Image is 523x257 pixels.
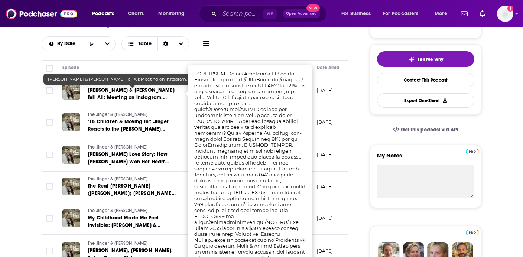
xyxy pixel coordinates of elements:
[88,87,177,101] a: [PERSON_NAME] & [PERSON_NAME] Tell All: Meeting on Instagram, Wedding Day Drama & Baby Plans
[46,87,53,94] span: Toggle select row
[336,8,380,20] button: open menu
[507,6,513,12] svg: Add a profile image
[88,111,177,118] a: The Jinger & [PERSON_NAME]
[88,176,177,183] a: The Jinger & [PERSON_NAME]
[286,12,317,16] span: Open Advanced
[88,87,175,108] span: [PERSON_NAME] & [PERSON_NAME] Tell All: Meeting on Instagram, Wedding Day Drama & Baby Plans
[377,152,474,165] label: My Notes
[46,119,53,126] span: Toggle select row
[401,127,458,133] span: Get this podcast via API
[158,9,185,19] span: Monitoring
[153,8,194,20] button: open menu
[88,80,147,85] span: The Jinger & [PERSON_NAME]
[466,230,479,235] img: Podchaser Pro
[377,93,474,108] button: Export One-Sheet
[429,8,457,20] button: open menu
[88,214,177,229] a: My Childhood Made Me Feel Invisible: [PERSON_NAME] & [PERSON_NAME] on Trauma, Healing & [DEMOGRAP...
[317,63,340,72] div: Date Aired
[317,87,333,94] p: [DATE]
[317,183,333,190] p: [DATE]
[383,9,419,19] span: For Podcasters
[477,7,488,20] a: Show notifications dropdown
[283,9,320,18] button: Open AdvancedNew
[42,36,116,51] h2: Choose List sort
[88,151,169,172] span: [PERSON_NAME] Love Story: How [PERSON_NAME] Won Her Heart (Part 2)
[92,9,114,19] span: Podcasts
[88,208,147,213] span: The Jinger & [PERSON_NAME]
[87,8,124,20] button: open menu
[88,112,147,117] span: The Jinger & [PERSON_NAME]
[46,215,53,222] span: Toggle select row
[88,118,177,133] a: "16 Children & Moving In": Jinger Reacts to the [PERSON_NAME][GEOGRAPHIC_DATA]
[317,248,333,254] p: [DATE]
[497,6,513,22] button: Show profile menu
[377,73,474,87] a: Contact This Podcast
[317,152,333,158] p: [DATE]
[88,240,177,247] a: The Jinger & [PERSON_NAME]
[466,147,479,154] a: Pro website
[128,9,144,19] span: Charts
[88,208,177,214] a: The Jinger & [PERSON_NAME]
[48,77,257,82] span: [PERSON_NAME] & [PERSON_NAME] Tell All: Meeting on Instagram, Wedding Day Drama & Baby Plans
[466,149,479,154] img: Podchaser Pro
[6,7,77,21] img: Podchaser - Follow, Share and Rate Podcasts
[62,63,79,72] div: Episode
[46,248,53,254] span: Toggle select row
[378,8,429,20] button: open menu
[42,41,84,46] button: open menu
[317,119,333,125] p: [DATE]
[88,241,147,246] span: The Jinger & [PERSON_NAME]
[497,6,513,22] span: Logged in as antonettefrontgate
[84,37,100,51] button: Sort Direction
[121,36,189,51] button: Choose View
[88,144,177,151] a: The Jinger & [PERSON_NAME]
[418,56,443,62] span: Tell Me Why
[46,152,53,158] span: Toggle select row
[377,51,474,67] button: tell me why sparkleTell Me Why
[46,183,53,190] span: Toggle select row
[466,228,479,235] a: Pro website
[220,8,263,20] input: Search podcasts, credits, & more...
[157,37,173,51] div: Sort Direction
[88,151,177,166] a: [PERSON_NAME] Love Story: How [PERSON_NAME] Won Her Heart (Part 2)
[57,41,78,46] span: By Date
[88,144,147,150] span: The Jinger & [PERSON_NAME]
[387,121,464,139] a: Get this podcast via API
[497,6,513,22] img: User Profile
[100,37,115,51] button: open menu
[123,8,148,20] a: Charts
[306,4,320,12] span: New
[300,64,309,72] button: Column Actions
[88,183,176,211] span: The Real [PERSON_NAME] ([PERSON_NAME]) [PERSON_NAME]: Filming on TLC, Meeting Zac, & a Whirlwind ...
[435,9,447,19] span: More
[88,215,169,251] span: My Childhood Made Me Feel Invisible: [PERSON_NAME] & [PERSON_NAME] on Trauma, Healing & [DEMOGRAP...
[317,215,333,221] p: [DATE]
[138,41,152,46] span: Table
[206,5,334,22] div: Search podcasts, credits, & more...
[88,176,147,182] span: The Jinger & [PERSON_NAME]
[196,63,220,72] div: Description
[409,56,415,62] img: tell me why sparkle
[458,7,471,20] a: Show notifications dropdown
[263,9,277,19] span: ⌘ K
[88,118,169,140] span: "16 Children & Moving In": Jinger Reacts to the [PERSON_NAME][GEOGRAPHIC_DATA]
[88,182,177,197] a: The Real [PERSON_NAME] ([PERSON_NAME]) [PERSON_NAME]: Filming on TLC, Meeting Zac, & a Whirlwind ...
[341,9,371,19] span: For Business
